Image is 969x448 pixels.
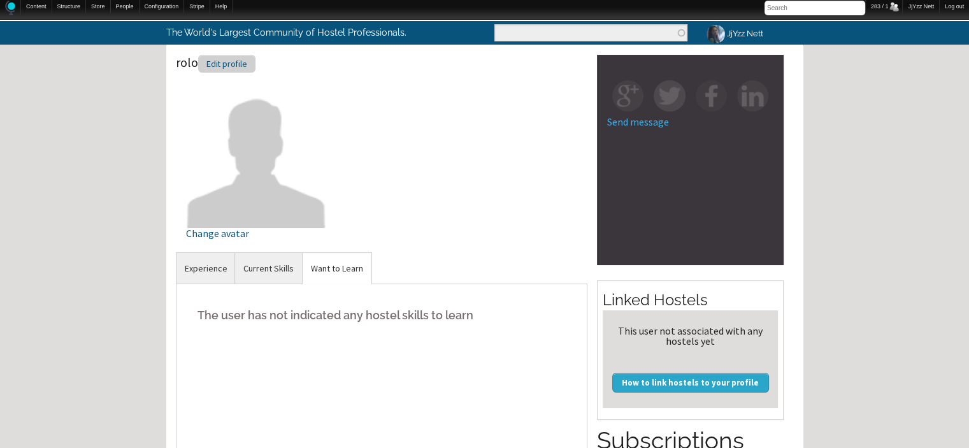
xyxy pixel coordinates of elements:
img: fb-square.png [696,80,727,112]
div: Change avatar [186,228,327,238]
img: in-square.png [737,80,768,112]
a: JjYzz Nett [697,21,771,46]
input: Search [764,1,865,15]
a: Want to Learn [303,253,371,284]
input: Enter the terms you wish to search for. [494,24,687,41]
h5: The user has not indicated any hostel skills to learn [186,296,578,335]
a: Send message [607,115,669,128]
a: Current Skills [235,253,302,284]
a: Experience [176,253,236,284]
span: rolo [176,54,255,70]
a: Change avatar [186,150,327,238]
div: This user not associated with any hostels yet [608,326,773,346]
img: gp-square.png [612,80,643,112]
a: Edit profile [198,54,255,70]
a: How to link hostels to your profile [612,373,769,392]
h2: Linked Hostels [603,289,778,311]
div: Edit profile [198,55,255,73]
img: tw-square.png [654,80,685,112]
img: JjYzz Nett's picture [705,23,727,45]
img: Home [5,1,15,15]
p: The World's Largest Community of Hostel Professionals. [166,21,432,44]
img: rolo's picture [186,87,327,228]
